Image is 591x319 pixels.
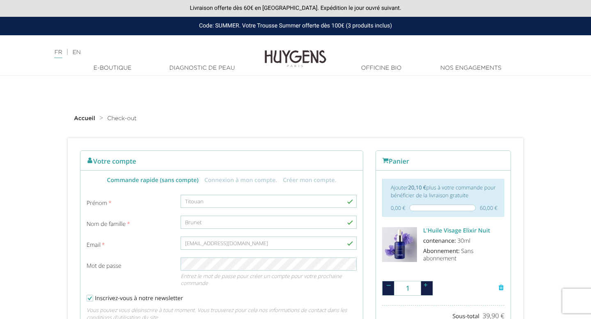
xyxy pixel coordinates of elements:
[74,115,97,122] a: Accueil
[54,50,62,58] a: FR
[80,195,174,207] label: Prénom
[382,227,417,262] img: L\'Huile Visage Elixir Nuit
[423,227,490,235] a: L'Huile Visage Elixir Nuit
[107,115,137,122] a: Check-out
[423,265,456,278] span: 39,90 €
[72,50,80,55] a: EN
[74,116,95,121] strong: Accueil
[340,64,422,73] a: Officine Bio
[80,151,363,171] div: Votre compte
[430,64,512,73] a: Nos engagements
[87,294,185,303] label: Inscrivez-vous à notre newsletter
[480,204,496,212] span: 60,00 €
[265,37,326,68] img: Huygens
[80,237,174,249] label: Email
[391,204,405,212] span: 0,00 €
[408,184,426,191] strong: 20,10 €
[80,216,174,228] label: Nom de famille
[451,281,484,295] strong: 39,90 €
[107,116,137,121] span: Check-out
[161,64,243,73] a: Diagnostic de peau
[423,247,460,255] span: Abonnement:
[423,237,456,245] span: contenance:
[382,179,504,217] div: Ajouter plus à votre commande pour bénéficier de la livraison gratuite
[68,79,523,102] iframe: PayPal Message 2
[50,48,239,57] div: |
[181,271,357,287] span: Entrez le mot de passe pour créer un compte pour votre prochaine commande
[80,257,174,270] label: Mot de passe
[376,151,511,171] div: Panier
[71,64,153,73] a: E-Boutique
[423,247,473,262] span: Sans abonnement
[457,237,470,245] span: 30ml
